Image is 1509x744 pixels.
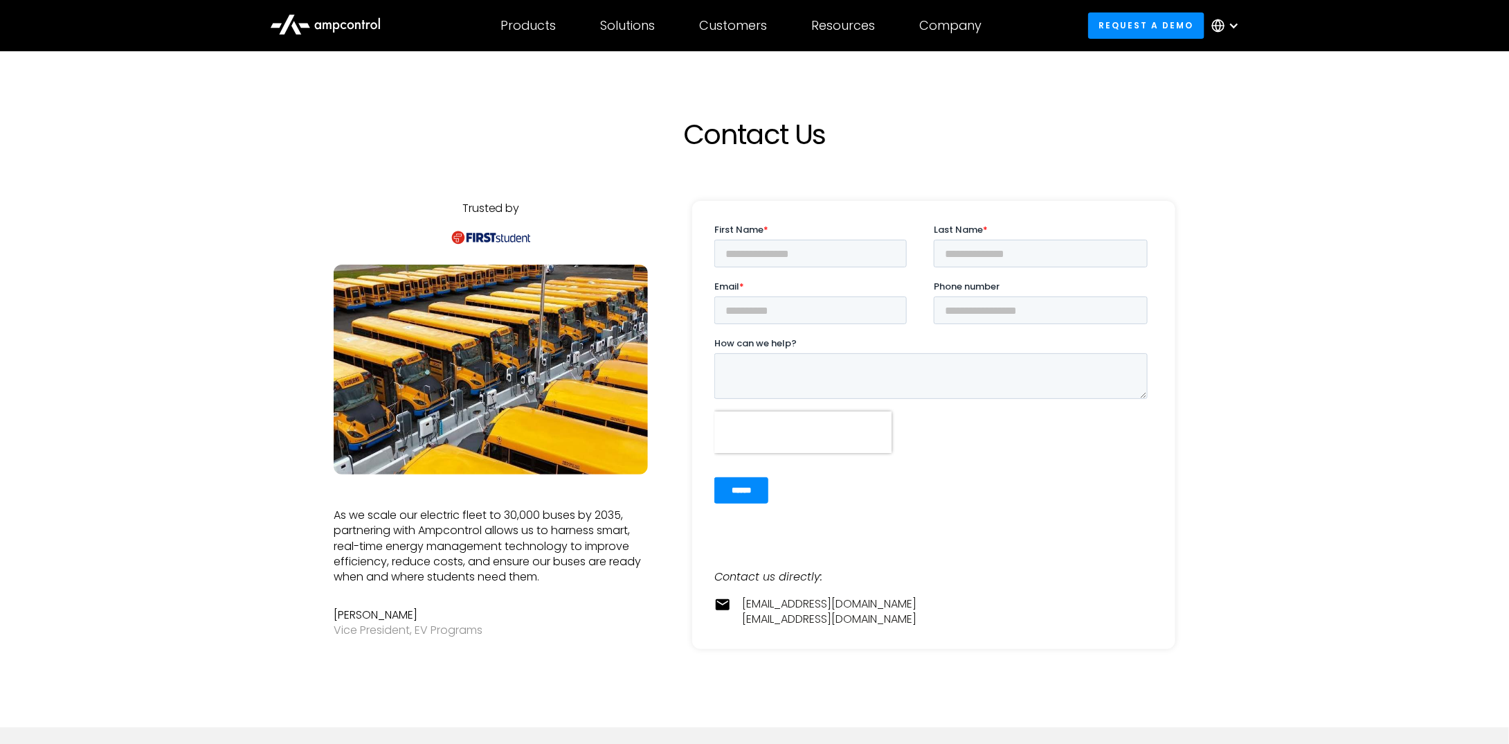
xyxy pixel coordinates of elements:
div: Contact us directly: [714,569,1153,585]
div: Products [501,18,557,33]
a: Request a demo [1088,12,1204,38]
a: [EMAIL_ADDRESS][DOMAIN_NAME] [742,612,916,627]
div: Resources [812,18,876,33]
a: [EMAIL_ADDRESS][DOMAIN_NAME] [742,596,916,612]
div: Customers [700,18,768,33]
iframe: Form 0 [714,223,1153,514]
div: Solutions [601,18,656,33]
h1: Contact Us [450,118,1059,151]
div: Company [920,18,982,33]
